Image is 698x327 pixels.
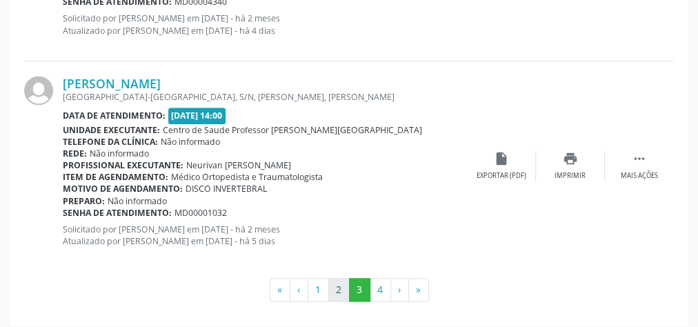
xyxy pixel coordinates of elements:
[408,278,429,301] button: Go to last page
[555,171,586,181] div: Imprimir
[370,278,391,301] button: Go to page 4
[161,136,220,148] span: Não informado
[621,171,658,181] div: Mais ações
[168,108,226,123] span: [DATE] 14:00
[108,195,167,207] span: Não informado
[24,76,53,105] img: img
[328,278,350,301] button: Go to page 2
[186,183,267,195] span: DISCO INVERTEBRAL
[171,171,323,183] span: Médico Ortopedista e Traumatologista
[477,171,526,181] div: Exportar (PDF)
[186,159,291,171] span: Neurivan [PERSON_NAME]
[63,76,161,91] a: [PERSON_NAME]
[63,171,168,183] b: Item de agendamento:
[349,278,370,301] button: Go to page 3
[494,151,509,166] i: insert_drive_file
[63,159,183,171] b: Profissional executante:
[63,224,467,247] p: Solicitado por [PERSON_NAME] em [DATE] - há 2 meses Atualizado por [PERSON_NAME] em [DATE] - há 5...
[390,278,409,301] button: Go to next page
[63,183,183,195] b: Motivo de agendamento:
[290,278,308,301] button: Go to previous page
[63,136,158,148] b: Telefone da clínica:
[63,12,467,36] p: Solicitado por [PERSON_NAME] em [DATE] - há 2 meses Atualizado por [PERSON_NAME] em [DATE] - há 4...
[270,278,290,301] button: Go to first page
[174,207,227,219] span: MD00001032
[163,124,422,136] span: Centro de Saude Professor [PERSON_NAME][GEOGRAPHIC_DATA]
[63,195,105,207] b: Preparo:
[63,207,172,219] b: Senha de atendimento:
[63,110,166,121] b: Data de atendimento:
[90,148,149,159] span: Não informado
[24,278,674,301] ul: Pagination
[308,278,329,301] button: Go to page 1
[563,151,578,166] i: print
[632,151,647,166] i: 
[63,124,160,136] b: Unidade executante:
[63,91,467,103] div: [GEOGRAPHIC_DATA]-[GEOGRAPHIC_DATA], S/N, [PERSON_NAME], [PERSON_NAME]
[63,148,87,159] b: Rede:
